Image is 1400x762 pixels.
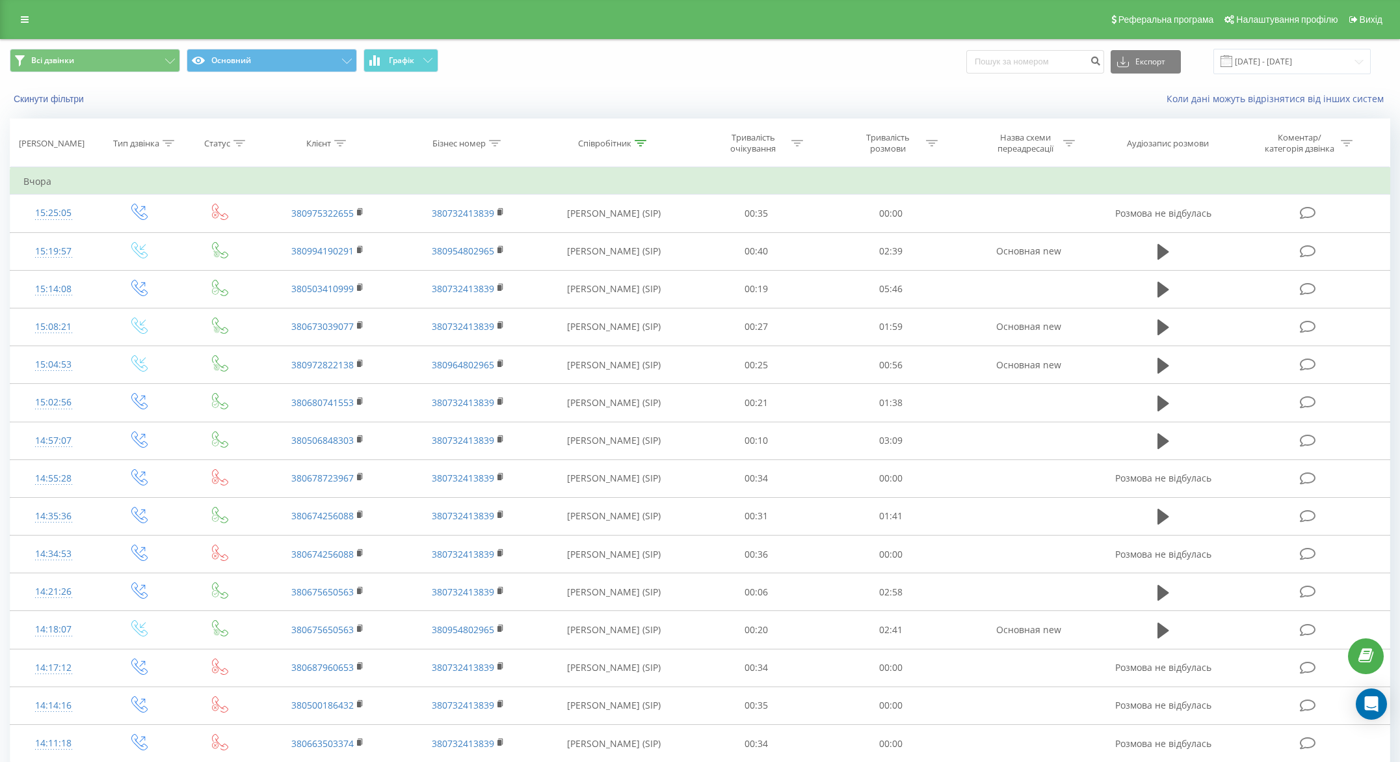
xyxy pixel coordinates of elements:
div: Тривалість розмови [853,132,923,154]
div: Тривалість очікування [719,132,788,154]
a: 380972822138 [291,359,354,371]
div: 14:35:36 [23,504,83,529]
td: 00:21 [689,384,824,422]
td: 00:10 [689,422,824,459]
td: 00:40 [689,232,824,270]
a: 380663503374 [291,737,354,750]
div: 14:57:07 [23,428,83,454]
a: 380732413839 [432,207,494,219]
a: 380675650563 [291,623,354,636]
td: 02:39 [824,232,958,270]
td: [PERSON_NAME] (SIP) [538,384,689,422]
a: 380732413839 [432,586,494,598]
td: 02:41 [824,611,958,649]
div: Коментар/категорія дзвінка [1261,132,1338,154]
a: 380680741553 [291,396,354,409]
td: 00:00 [824,649,958,687]
div: 14:11:18 [23,731,83,756]
div: 15:04:53 [23,352,83,377]
td: [PERSON_NAME] (SIP) [538,308,689,346]
span: Налаштування профілю [1236,14,1338,25]
span: Розмова не відбулась [1115,661,1211,674]
td: [PERSON_NAME] (SIP) [538,497,689,535]
div: 15:14:08 [23,277,83,302]
td: [PERSON_NAME] (SIP) [538,687,689,724]
div: Статус [204,138,230,149]
span: Розмова не відбулась [1115,472,1211,484]
td: [PERSON_NAME] (SIP) [538,536,689,573]
a: 380500186432 [291,699,354,711]
a: 380503410999 [291,282,354,295]
td: 00:06 [689,573,824,611]
a: 380732413839 [432,282,494,295]
a: 380506848303 [291,434,354,446]
a: 380975322655 [291,207,354,219]
td: 02:58 [824,573,958,611]
td: [PERSON_NAME] (SIP) [538,649,689,687]
div: Клієнт [306,138,331,149]
div: Open Intercom Messenger [1356,688,1387,720]
div: Тип дзвінка [113,138,159,149]
td: 00:35 [689,195,824,232]
td: [PERSON_NAME] (SIP) [538,573,689,611]
td: [PERSON_NAME] (SIP) [538,611,689,649]
td: 00:00 [824,195,958,232]
td: 00:00 [824,459,958,497]
td: 00:00 [824,687,958,724]
div: 14:55:28 [23,466,83,491]
span: Графік [389,56,414,65]
input: Пошук за номером [966,50,1104,74]
td: [PERSON_NAME] (SIP) [538,346,689,384]
td: Основная new [958,346,1098,384]
a: 380994190291 [291,245,354,257]
a: 380732413839 [432,396,494,409]
td: [PERSON_NAME] (SIP) [538,422,689,459]
td: 00:56 [824,346,958,384]
button: Всі дзвінки [10,49,180,72]
div: 15:19:57 [23,239,83,264]
span: Розмова не відбулась [1115,737,1211,750]
a: 380675650563 [291,586,354,598]
div: Співробітник [578,138,631,149]
span: Реферальна програма [1118,14,1214,25]
td: 00:34 [689,459,824,497]
td: 00:35 [689,687,824,724]
div: 14:34:53 [23,541,83,567]
div: 14:18:07 [23,617,83,642]
td: 00:34 [689,649,824,687]
div: 14:14:16 [23,693,83,718]
span: Вихід [1360,14,1382,25]
a: 380678723967 [291,472,354,484]
a: 380964802965 [432,359,494,371]
td: 00:00 [824,536,958,573]
a: 380732413839 [432,548,494,560]
span: Розмова не відбулась [1115,548,1211,560]
span: Розмова не відбулась [1115,699,1211,711]
div: 14:17:12 [23,655,83,681]
button: Графік [363,49,438,72]
span: Всі дзвінки [31,55,74,66]
td: 00:36 [689,536,824,573]
a: 380954802965 [432,623,494,636]
td: 00:20 [689,611,824,649]
td: 03:09 [824,422,958,459]
td: 01:41 [824,497,958,535]
div: [PERSON_NAME] [19,138,85,149]
a: 380732413839 [432,320,494,333]
td: Основная new [958,232,1098,270]
a: 380954802965 [432,245,494,257]
button: Експорт [1111,50,1181,74]
a: 380732413839 [432,661,494,674]
td: 00:19 [689,270,824,308]
div: 15:25:05 [23,200,83,226]
div: Аудіозапис розмови [1127,138,1209,149]
td: 00:25 [689,346,824,384]
a: 380687960653 [291,661,354,674]
td: 05:46 [824,270,958,308]
div: 14:21:26 [23,579,83,605]
td: Основная new [958,611,1098,649]
button: Основний [187,49,357,72]
div: 15:08:21 [23,314,83,340]
div: Назва схеми переадресації [990,132,1060,154]
div: 15:02:56 [23,390,83,415]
